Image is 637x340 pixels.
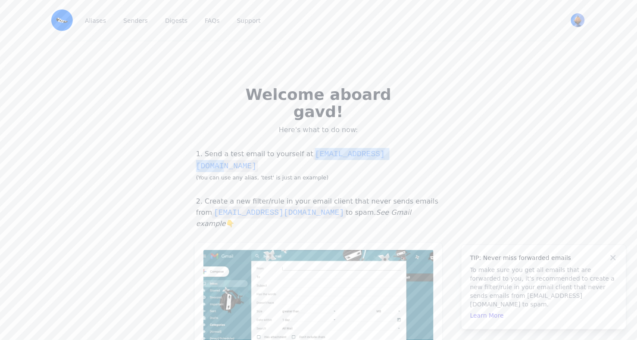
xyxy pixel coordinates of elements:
[51,9,73,31] img: Email Monster
[222,126,415,134] p: Here's what to do now:
[470,266,618,309] p: To make sure you get all emails that are forwarded to you, it's recommended to create a new filte...
[222,86,415,121] h2: Welcome aboard gavd!
[196,174,329,181] small: (You can use any alias, 'test' is just an example)
[570,12,586,28] button: User menu
[196,148,385,172] code: [EMAIL_ADDRESS][DOMAIN_NAME]
[470,312,504,319] a: Learn More
[470,253,618,262] h4: TIP: Never miss forwarded emails
[194,196,443,229] p: 2. Create a new filter/rule in your email client that never sends emails from to spam. 👇
[212,207,346,219] code: [EMAIL_ADDRESS][DOMAIN_NAME]
[194,148,443,182] p: 1. Send a test email to yourself at
[571,13,585,27] img: gavd's Avatar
